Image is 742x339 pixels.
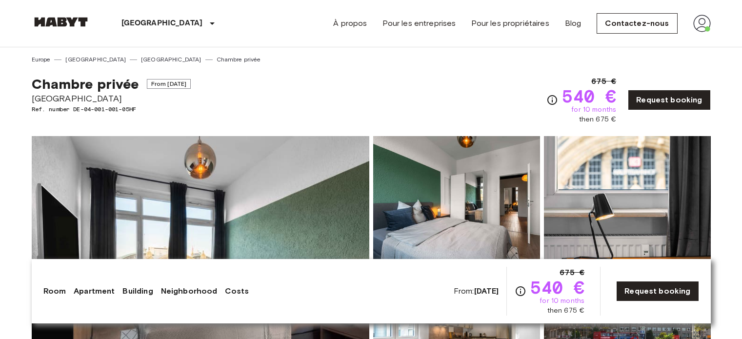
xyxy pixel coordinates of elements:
a: Chambre privée [217,55,261,64]
a: Request booking [616,281,699,301]
span: then 675 € [579,115,617,124]
a: Neighborhood [161,285,218,297]
span: for 10 months [571,105,616,115]
img: Picture of unit DE-04-001-001-05HF [544,136,711,264]
span: 675 € [560,267,584,279]
span: 540 € [562,87,616,105]
img: Picture of unit DE-04-001-001-05HF [373,136,540,264]
a: [GEOGRAPHIC_DATA] [141,55,201,64]
b: [DATE] [474,286,499,296]
a: Blog [565,18,582,29]
img: avatar [693,15,711,32]
span: for 10 months [540,296,584,306]
a: À propos [333,18,367,29]
a: Pour les entreprises [382,18,456,29]
a: Building [122,285,153,297]
span: Ref. number DE-04-001-001-05HF [32,105,191,114]
a: Room [43,285,66,297]
span: From: [454,286,499,297]
a: Contactez-nous [597,13,677,34]
a: Apartment [74,285,115,297]
span: 540 € [530,279,584,296]
a: [GEOGRAPHIC_DATA] [65,55,126,64]
span: Chambre privée [32,76,139,92]
a: Europe [32,55,51,64]
p: [GEOGRAPHIC_DATA] [121,18,203,29]
svg: Check cost overview for full price breakdown. Please note that discounts apply to new joiners onl... [546,94,558,106]
svg: Check cost overview for full price breakdown. Please note that discounts apply to new joiners onl... [515,285,526,297]
span: 675 € [591,76,616,87]
img: Habyt [32,17,90,27]
span: then 675 € [547,306,585,316]
a: Pour les propriétaires [471,18,549,29]
a: Request booking [628,90,710,110]
a: Costs [225,285,249,297]
span: From [DATE] [147,79,191,89]
span: [GEOGRAPHIC_DATA] [32,92,191,105]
